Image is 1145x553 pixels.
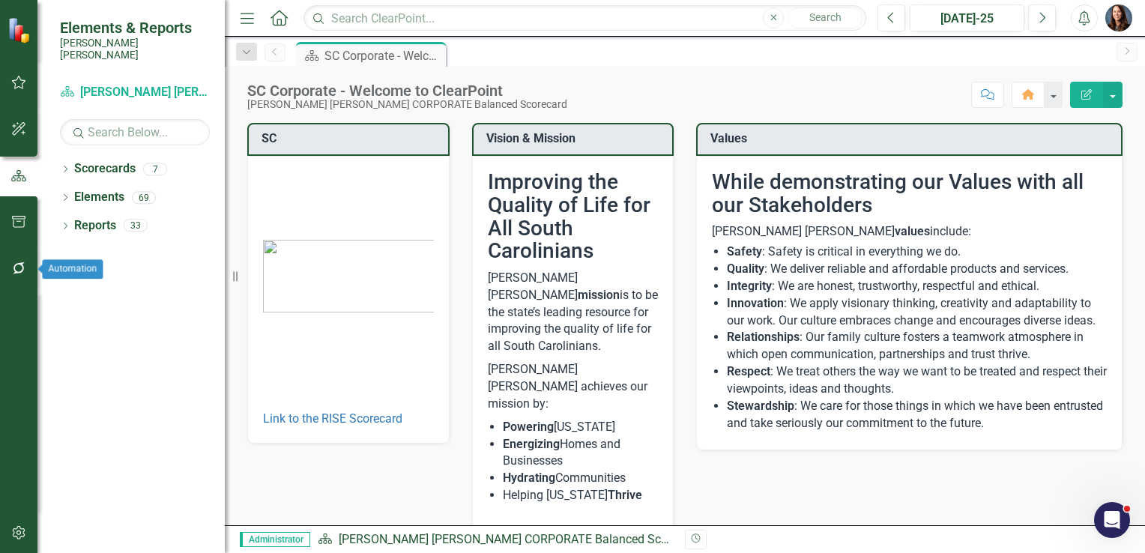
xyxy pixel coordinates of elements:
[247,82,567,99] div: SC Corporate - Welcome to ClearPoint
[578,288,620,302] strong: mission
[339,532,701,546] a: [PERSON_NAME] [PERSON_NAME] CORPORATE Balanced Scorecard
[7,17,34,43] img: ClearPoint Strategy
[318,531,674,549] div: »
[727,399,794,413] strong: Stewardship
[74,160,136,178] a: Scorecards
[809,11,842,23] span: Search
[1094,502,1130,538] iframe: Intercom live chat
[910,4,1024,31] button: [DATE]-25
[503,420,554,434] strong: Powering
[727,279,772,293] strong: Integrity
[43,259,103,279] div: Automation
[303,5,866,31] input: Search ClearPoint...
[324,46,442,65] div: SC Corporate - Welcome to ClearPoint
[915,10,1019,28] div: [DATE]-25
[74,217,116,235] a: Reports
[727,295,1107,330] li: : We apply visionary thinking, creativity and adaptability to our work. Our culture embraces chan...
[710,132,1114,145] h3: Values
[60,119,210,145] input: Search Below...
[727,244,1107,261] li: : Safety is critical in everything we do.
[486,132,665,145] h3: Vision & Mission
[503,471,555,485] strong: Hydrating
[488,270,659,358] p: [PERSON_NAME] [PERSON_NAME] is to be the state’s leading resource for improving the quality of li...
[503,487,659,504] li: Helping [US_STATE]
[488,358,659,416] p: [PERSON_NAME] [PERSON_NAME] achieves our mission by:
[488,171,659,263] h2: Improving the Quality of Life for All South Carolinians
[727,278,1107,295] li: : We are honest, trustworthy, respectful and ethical.
[74,189,124,206] a: Elements
[262,132,441,145] h3: SC
[503,436,659,471] li: Homes and Businesses
[132,191,156,204] div: 69
[727,398,1107,432] li: : We care for those things in which we have been entrusted and take seriously our commitment to t...
[60,84,210,101] a: [PERSON_NAME] [PERSON_NAME] CORPORATE Balanced Scorecard
[712,223,1107,241] p: [PERSON_NAME] [PERSON_NAME] include:
[727,330,800,344] strong: Relationships
[503,470,659,487] li: Communities
[727,364,770,378] strong: Respect
[60,19,210,37] span: Elements & Reports
[895,224,930,238] strong: values
[712,171,1107,217] h2: While demonstrating our Values with all our Stakeholders
[727,244,762,259] strong: Safety
[788,7,862,28] button: Search
[1105,4,1132,31] img: Tami Griswold
[124,220,148,232] div: 33
[727,329,1107,363] li: : Our family culture fosters a teamwork atmosphere in which open communication, partnerships and ...
[503,419,659,436] li: [US_STATE]
[263,411,402,426] a: Link to the RISE Scorecard
[143,163,167,175] div: 7
[503,437,560,451] strong: Energizing
[727,261,1107,278] li: : We deliver reliable and affordable products and services.
[608,488,642,502] strong: Thrive
[247,99,567,110] div: [PERSON_NAME] [PERSON_NAME] CORPORATE Balanced Scorecard
[727,262,764,276] strong: Quality
[60,37,210,61] small: [PERSON_NAME] [PERSON_NAME]
[727,363,1107,398] li: : We treat others the way we want to be treated and respect their viewpoints, ideas and thoughts.
[240,532,310,547] span: Administrator
[727,296,784,310] strong: Innovation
